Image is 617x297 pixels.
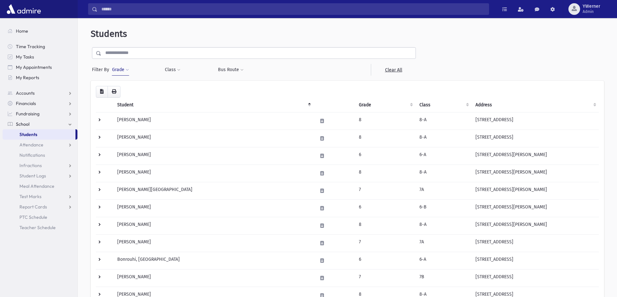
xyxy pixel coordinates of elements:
[19,225,56,230] span: Teacher Schedule
[355,130,416,147] td: 8
[19,183,54,189] span: Meal Attendance
[19,173,46,179] span: Student Logs
[16,121,29,127] span: School
[218,64,244,76] button: Bus Route
[3,41,77,52] a: Time Tracking
[3,202,77,212] a: Report Cards
[113,269,314,287] td: [PERSON_NAME]
[472,199,599,217] td: [STREET_ADDRESS][PERSON_NAME]
[416,112,472,130] td: 8-A
[3,171,77,181] a: Student Logs
[355,112,416,130] td: 8
[113,147,314,164] td: [PERSON_NAME]
[3,150,77,160] a: Notifications
[3,160,77,171] a: Infractions
[355,234,416,252] td: 7
[3,222,77,233] a: Teacher Schedule
[19,132,37,137] span: Students
[416,252,472,269] td: 6-A
[355,182,416,199] td: 7
[96,86,108,98] button: CSV
[16,64,52,70] span: My Appointments
[112,64,129,76] button: Grade
[165,64,181,76] button: Class
[472,130,599,147] td: [STREET_ADDRESS]
[16,54,34,60] span: My Tasks
[19,142,43,148] span: Attendance
[3,62,77,72] a: My Appointments
[113,199,314,217] td: [PERSON_NAME]
[355,269,416,287] td: 7
[16,111,40,117] span: Fundraising
[416,130,472,147] td: 8-A
[3,129,75,140] a: Students
[3,119,77,129] a: School
[355,147,416,164] td: 6
[355,98,416,112] th: Grade: activate to sort column ascending
[16,44,45,49] span: Time Tracking
[416,182,472,199] td: 7A
[355,199,416,217] td: 6
[5,3,42,16] img: AdmirePro
[416,217,472,234] td: 8-A
[19,163,42,168] span: Infractions
[19,214,47,220] span: PTC Schedule
[113,182,314,199] td: [PERSON_NAME][GEOGRAPHIC_DATA]
[3,88,77,98] a: Accounts
[113,130,314,147] td: [PERSON_NAME]
[416,147,472,164] td: 6-A
[3,72,77,83] a: My Reports
[16,90,35,96] span: Accounts
[583,4,600,9] span: YWerner
[113,112,314,130] td: [PERSON_NAME]
[472,252,599,269] td: [STREET_ADDRESS]
[3,52,77,62] a: My Tasks
[97,3,489,15] input: Search
[3,98,77,109] a: Financials
[472,164,599,182] td: [STREET_ADDRESS][PERSON_NAME]
[113,234,314,252] td: [PERSON_NAME]
[16,75,39,80] span: My Reports
[355,217,416,234] td: 8
[16,28,28,34] span: Home
[113,252,314,269] td: Bonrouhi, [GEOGRAPHIC_DATA]
[3,140,77,150] a: Attendance
[19,152,45,158] span: Notifications
[416,164,472,182] td: 8-A
[472,217,599,234] td: [STREET_ADDRESS][PERSON_NAME]
[16,101,36,106] span: Financials
[3,181,77,191] a: Meal Attendance
[3,191,77,202] a: Test Marks
[371,64,416,76] a: Clear All
[472,234,599,252] td: [STREET_ADDRESS]
[416,269,472,287] td: 7B
[416,199,472,217] td: 6-B
[3,212,77,222] a: PTC Schedule
[108,86,120,98] button: Print
[355,252,416,269] td: 6
[583,9,600,14] span: Admin
[472,147,599,164] td: [STREET_ADDRESS][PERSON_NAME]
[472,182,599,199] td: [STREET_ADDRESS][PERSON_NAME]
[416,98,472,112] th: Class: activate to sort column ascending
[92,66,112,73] span: Filter By
[355,164,416,182] td: 8
[113,217,314,234] td: [PERSON_NAME]
[416,234,472,252] td: 7A
[3,109,77,119] a: Fundraising
[3,26,77,36] a: Home
[113,98,314,112] th: Student: activate to sort column descending
[113,164,314,182] td: [PERSON_NAME]
[472,112,599,130] td: [STREET_ADDRESS]
[19,204,47,210] span: Report Cards
[19,194,41,199] span: Test Marks
[472,98,599,112] th: Address: activate to sort column ascending
[91,28,127,39] span: Students
[472,269,599,287] td: [STREET_ADDRESS]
